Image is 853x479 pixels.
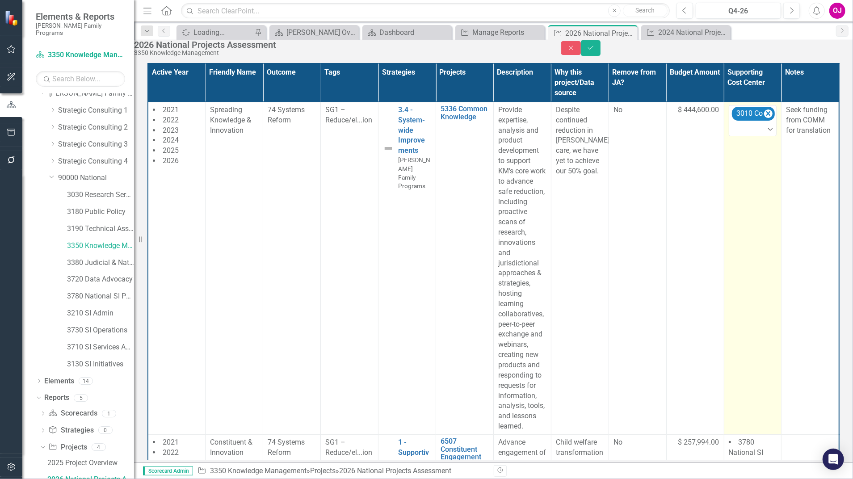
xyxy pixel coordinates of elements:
[786,105,834,136] p: Seek funding from COMM for translation
[179,27,252,38] a: Loading...
[210,105,251,134] span: Spreading Knowledge & Innovation
[67,207,134,217] a: 3180 Public Policy
[74,394,88,402] div: 5
[623,4,668,17] button: Search
[636,7,655,14] span: Search
[36,22,125,37] small: [PERSON_NAME] Family Programs
[67,308,134,319] a: 3210 SI Admin
[472,27,542,38] div: Manage Reports
[134,50,543,56] div: 3350 Knowledge Management
[58,173,134,183] a: 90000 National
[163,146,179,155] span: 2025
[325,438,372,457] span: SG1 – Reduce/el...ion
[58,105,134,116] a: Strategic Consulting 1
[67,274,134,285] a: 3720 Data Advocacy
[44,393,69,403] a: Reports
[134,40,543,50] div: 2026 National Projects Assessment
[383,143,394,154] img: Not Defined
[36,50,125,60] a: 3350 Knowledge Management
[696,3,781,19] button: Q4-26
[823,449,844,470] div: Open Intercom Messenger
[67,224,134,234] a: 3190 Technical Assistance Unit
[764,109,773,118] div: Remove 3010 Communication Services
[48,442,87,453] a: Projects
[48,408,97,419] a: Scorecards
[36,11,125,22] span: Elements & Reports
[163,136,179,144] span: 2024
[379,27,450,38] div: Dashboard
[67,258,134,268] a: 3380 Judicial & National Engage
[58,122,134,133] a: Strategic Consulting 2
[310,466,336,475] a: Projects
[163,116,179,124] span: 2022
[398,156,430,189] span: [PERSON_NAME] Family Programs
[613,105,622,114] span: No
[98,427,113,434] div: 0
[163,156,179,165] span: 2026
[658,27,728,38] div: 2024 National Projects Assessment
[163,438,179,446] span: 2021
[49,88,134,99] a: [PERSON_NAME] Family Programs
[699,6,778,17] div: Q4-26
[272,27,357,38] a: [PERSON_NAME] Overview
[734,107,764,120] div: 3010 Communication Services
[268,105,305,124] span: 74 Systems Reform
[210,438,252,467] span: Constituent & Innovation Partners
[365,27,450,38] a: Dashboard
[163,126,179,134] span: 2023
[643,27,728,38] a: 2024 National Projects Assessment
[47,459,134,467] div: 2025 Project Overview
[210,466,307,475] a: 3350 Knowledge Management
[441,437,489,469] a: 6507 Constituent Engagement and Advocacy
[678,437,719,448] span: $ 257,994.00
[339,466,451,475] div: 2026 National Projects Assessment
[67,291,134,302] a: 3780 National SI Partnerships
[325,105,372,124] span: SG1 – Reduce/el...ion
[79,377,93,385] div: 14
[441,105,489,121] a: 5336 Common Knowledge
[729,438,769,467] span: 3780 National SI Partnerships
[193,27,252,38] div: Loading...
[67,342,134,353] a: 3710 SI Services Admin
[36,71,125,87] input: Search Below...
[48,425,93,436] a: Strategies
[4,10,20,26] img: ClearPoint Strategy
[829,3,845,19] button: OJ
[58,139,134,150] a: Strategic Consulting 3
[498,105,546,432] p: Provide expertise, analysis and product development to support KM’s core work to advance safe red...
[678,105,719,115] span: $ 444,600.00
[67,359,134,370] a: 3130 SI Initiatives
[163,458,179,467] span: 2023
[92,444,106,451] div: 4
[181,3,670,19] input: Search ClearPoint...
[197,466,487,476] div: » »
[67,325,134,336] a: 3730 SI Operations
[398,105,431,156] a: 3.4 - System-wide Improvements
[67,190,134,200] a: 3030 Research Services
[268,438,305,457] span: 74 Systems Reform
[58,156,134,167] a: Strategic Consulting 4
[45,456,134,470] a: 2025 Project Overview
[102,410,116,417] div: 1
[556,105,604,176] p: Despite continued reduction in [PERSON_NAME] care, we have yet to achieve our 50% goal.
[67,241,134,251] a: 3350 Knowledge Management
[163,448,179,457] span: 2022
[565,28,635,39] div: 2026 National Projects Assessment
[286,27,357,38] div: [PERSON_NAME] Overview
[143,466,193,475] span: Scorecard Admin
[44,376,74,387] a: Elements
[458,27,542,38] a: Manage Reports
[163,105,179,114] span: 2021
[613,438,622,446] span: No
